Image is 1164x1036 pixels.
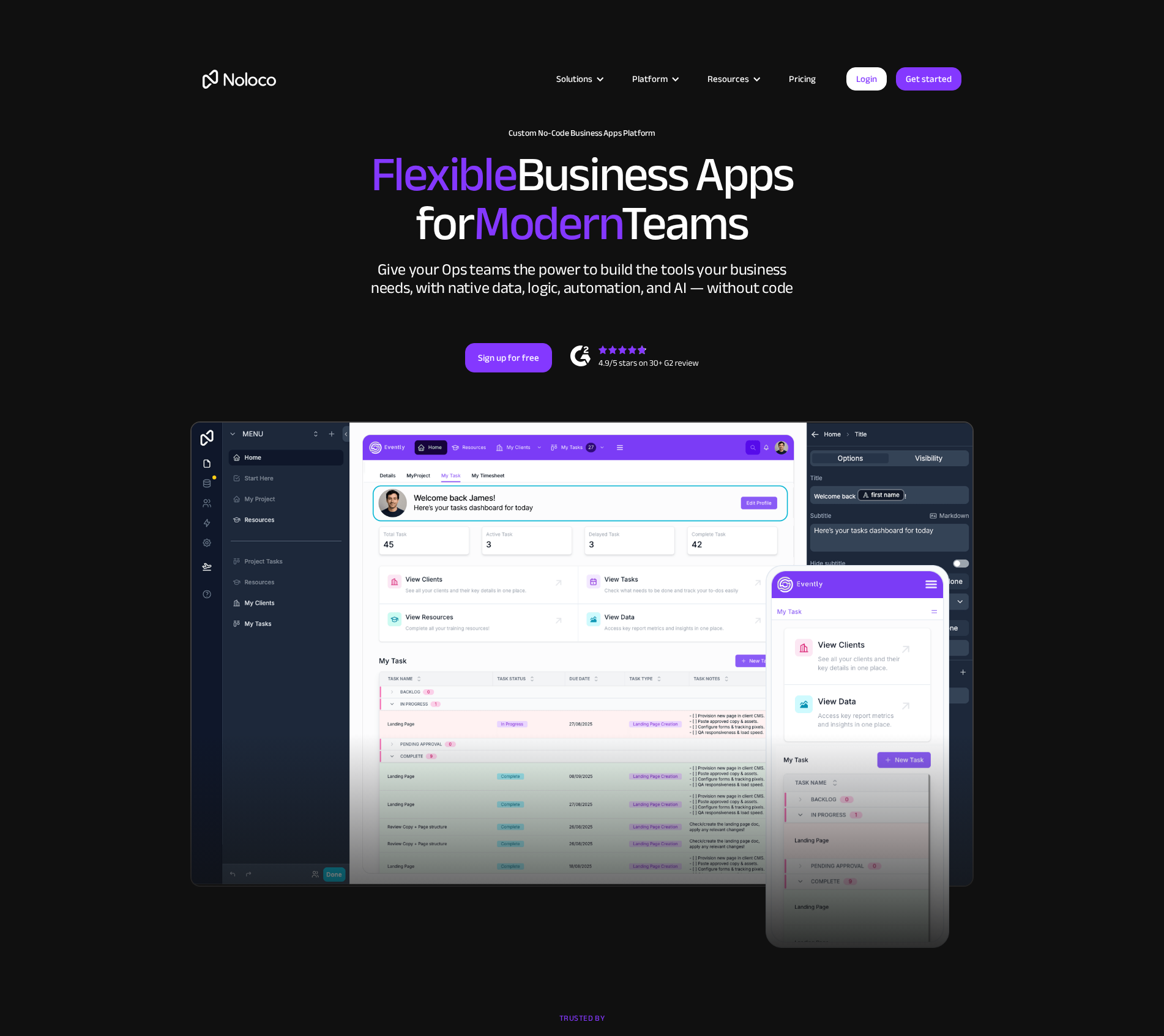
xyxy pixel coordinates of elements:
[896,67,961,91] a: Get started
[632,71,668,87] div: Platform
[203,70,276,89] a: home
[774,71,831,87] a: Pricing
[692,71,774,87] div: Resources
[617,71,692,87] div: Platform
[368,261,796,297] div: Give your Ops teams the power to build the tools your business needs, with native data, logic, au...
[846,67,887,91] a: Login
[474,178,621,269] span: Modern
[541,71,617,87] div: Solutions
[465,343,552,372] a: Sign up for free
[556,71,592,87] div: Solutions
[203,150,961,248] h2: Business Apps for Teams
[707,71,749,87] div: Resources
[371,129,517,220] span: Flexible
